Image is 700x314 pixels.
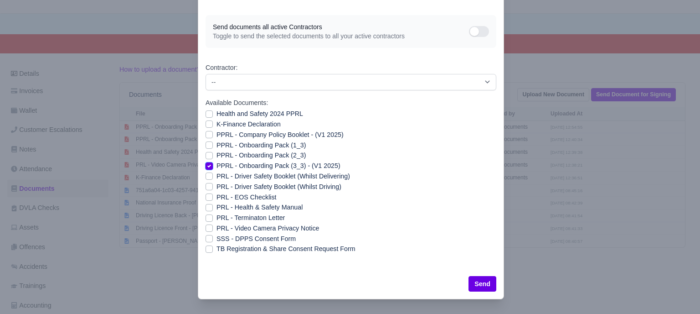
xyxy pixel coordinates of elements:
label: PPRL - Onboarding Pack (3_3) - (V1 2025) [216,161,340,171]
span: Send documents all active Contractors [213,22,469,31]
label: PRL - Terminaton Letter [216,213,285,223]
label: PRL - Video Camera Privacy Notice [216,223,319,234]
label: PRL - Driver Safety Booklet (Whilst Delivering) [216,171,350,182]
span: Toggle to send the selected documents to all your active contractors [213,31,469,41]
button: Send [468,276,496,292]
label: PPRL - Onboarding Pack (1_3) [216,140,306,151]
label: SSS - DPPS Consent Form [216,234,296,244]
label: PRL - Driver Safety Booklet (Whilst Driving) [216,182,341,192]
label: PRL - Health & Safety Manual [216,202,303,213]
label: Health and Safety 2024 PPRL [216,109,303,119]
label: K-Finance Declaration [216,119,281,130]
label: ТB Registration & Share Consent Request Form [216,244,355,254]
iframe: Chat Widget [654,270,700,314]
label: PRL - EOS Checklist [216,192,277,203]
label: PPRL - Company Policy Booklet - (V1 2025) [216,130,344,140]
label: PPRL - Onboarding Pack (2_3) [216,150,306,161]
label: Available Documents: [206,98,268,108]
label: Contractor: [206,63,237,73]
